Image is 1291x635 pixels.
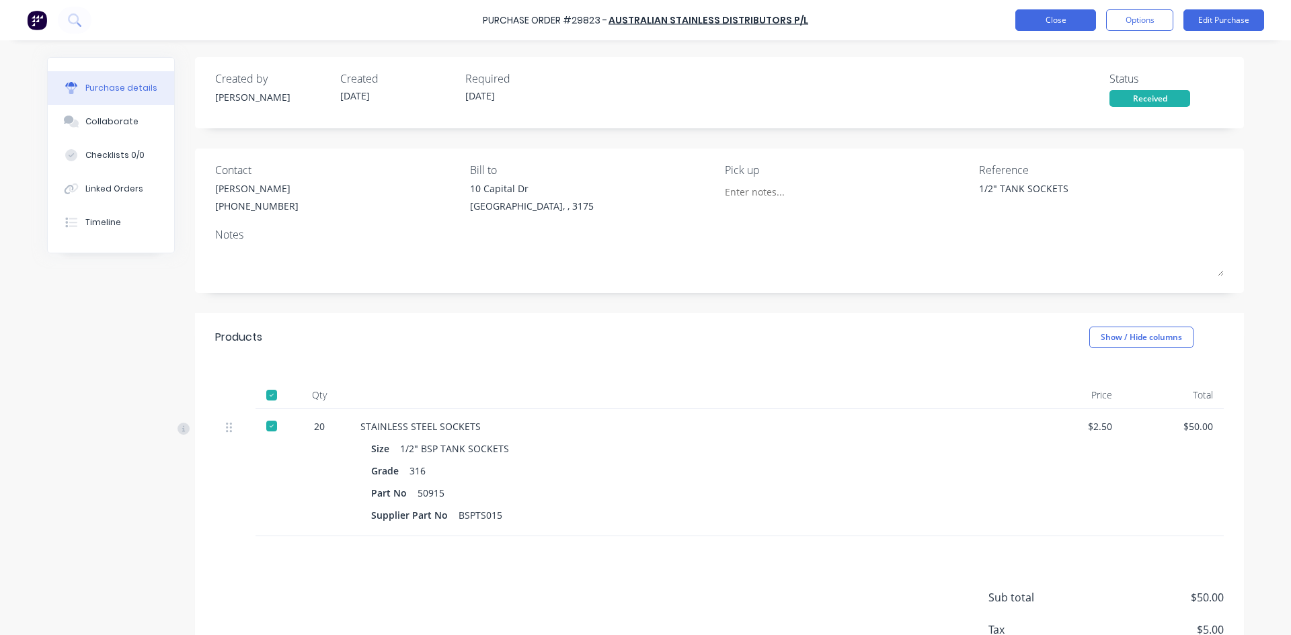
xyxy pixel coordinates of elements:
button: Show / Hide columns [1089,327,1194,348]
div: 20 [300,419,339,433]
div: 316 [409,461,426,480]
img: Factory [27,10,47,30]
input: Enter notes... [725,181,847,202]
div: Purchase details [85,82,157,94]
button: Edit Purchase [1183,9,1264,31]
div: STAINLESS STEEL SOCKETS [360,419,1011,433]
div: Size [371,439,400,458]
div: Checklists 0/0 [85,149,145,161]
div: Total [1123,382,1224,409]
div: Products [215,329,262,345]
div: Price [1022,382,1123,409]
div: Bill to [470,162,715,178]
div: [PHONE_NUMBER] [215,199,299,213]
div: [PERSON_NAME] [215,90,329,104]
div: Status [1109,71,1224,87]
div: Created [340,71,455,87]
textarea: 1/2" TANK SOCKETS [979,181,1147,212]
div: BSPTS015 [459,505,502,525]
div: Supplier Part No [371,505,459,525]
button: Checklists 0/0 [48,138,174,172]
span: $50.00 [1089,589,1224,605]
div: $2.50 [1033,419,1112,433]
button: Purchase details [48,71,174,105]
span: Sub total [988,589,1089,605]
div: Collaborate [85,116,139,128]
div: Required [465,71,580,87]
div: Notes [215,226,1224,243]
div: 1/2" BSP TANK SOCKETS [400,439,509,458]
button: Linked Orders [48,172,174,206]
div: Grade [371,461,409,480]
div: Pick up [725,162,970,178]
button: Collaborate [48,105,174,138]
div: Part No [371,483,418,503]
div: Qty [289,382,350,409]
button: Options [1106,9,1173,31]
div: [GEOGRAPHIC_DATA], , 3175 [470,199,594,213]
div: 50915 [418,483,444,503]
div: Purchase Order #29823 - [483,13,607,28]
div: Timeline [85,216,121,228]
div: $50.00 [1134,419,1213,433]
button: Close [1015,9,1096,31]
div: Reference [979,162,1224,178]
a: AUSTRALIAN STAINLESS DISTRIBUTORS P/L [609,13,808,27]
div: Created by [215,71,329,87]
div: Received [1109,90,1190,107]
button: Timeline [48,206,174,239]
div: Linked Orders [85,183,143,195]
div: 10 Capital Dr [470,181,594,196]
div: [PERSON_NAME] [215,181,299,196]
div: Contact [215,162,460,178]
